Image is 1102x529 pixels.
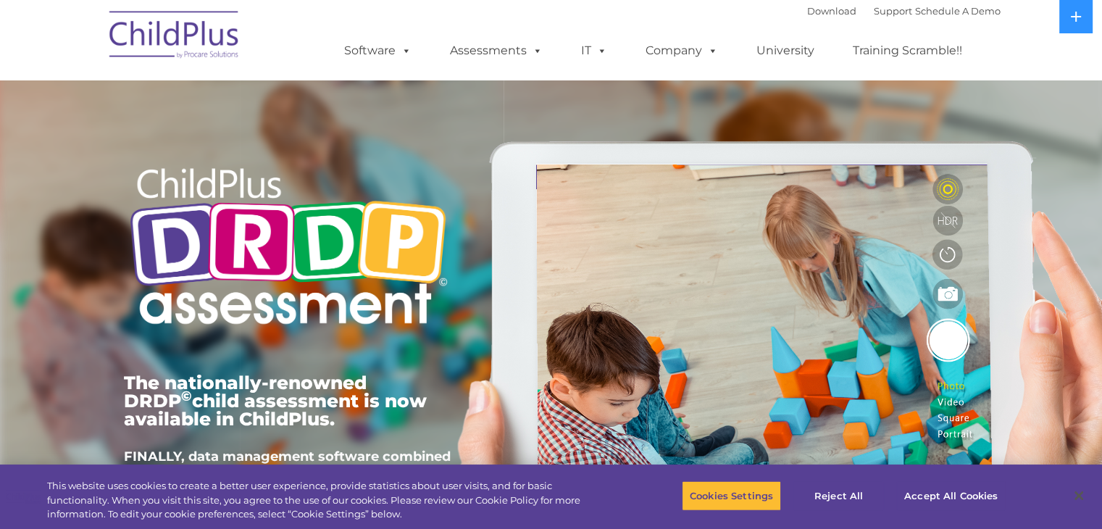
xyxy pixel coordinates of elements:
[838,36,977,65] a: Training Scramble!!
[742,36,829,65] a: University
[435,36,557,65] a: Assessments
[102,1,247,73] img: ChildPlus by Procare Solutions
[896,480,1006,511] button: Accept All Cookies
[807,5,856,17] a: Download
[124,449,451,505] span: FINALLY, data management software combined with child development assessments in ONE POWERFUL sys...
[682,480,781,511] button: Cookies Settings
[631,36,732,65] a: Company
[330,36,426,65] a: Software
[1063,480,1095,512] button: Close
[124,372,427,430] span: The nationally-renowned DRDP child assessment is now available in ChildPlus.
[567,36,622,65] a: IT
[874,5,912,17] a: Support
[915,5,1001,17] a: Schedule A Demo
[124,149,453,349] img: Copyright - DRDP Logo Light
[47,479,606,522] div: This website uses cookies to create a better user experience, provide statistics about user visit...
[807,5,1001,17] font: |
[181,388,192,404] sup: ©
[793,480,884,511] button: Reject All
